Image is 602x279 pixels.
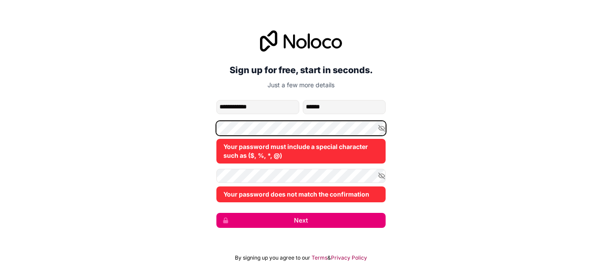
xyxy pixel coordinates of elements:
input: Password [216,121,386,135]
div: Your password does not match the confirmation [216,186,386,202]
input: Confirm password [216,169,386,183]
button: Next [216,213,386,228]
span: By signing up you agree to our [235,254,310,261]
p: Just a few more details [216,81,386,89]
a: Privacy Policy [331,254,367,261]
div: Your password must include a special character such as ($, %, *, @) [216,139,386,164]
h2: Sign up for free, start in seconds. [216,62,386,78]
input: given-name [216,100,299,114]
a: Terms [312,254,327,261]
input: family-name [303,100,386,114]
span: & [327,254,331,261]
